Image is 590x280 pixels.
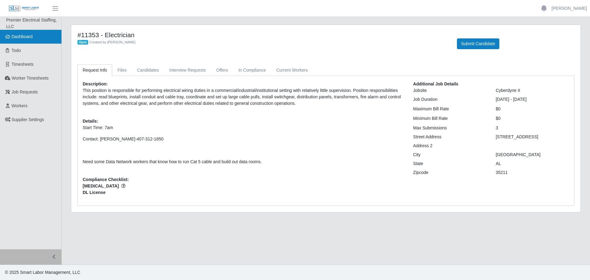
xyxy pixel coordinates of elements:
a: Request Info [77,64,112,76]
p: Contact: [PERSON_NAME]-407-312-1850 [83,136,404,142]
a: [PERSON_NAME] [552,5,587,12]
p: This position is responsible for performing electrical wiring duties in a commercial/industrial/i... [83,87,404,107]
span: Timesheets [12,62,34,67]
a: Candidates [132,64,164,76]
span: Todo [12,48,21,53]
p: Need some Data Network workers that know how to run Cat 5 cable and build out data rooms. [83,159,404,165]
div: [DATE] - [DATE] [491,96,574,103]
div: $0 [491,106,574,112]
span: Dashboard [12,34,33,39]
div: Max Submissions [408,125,491,131]
div: $0 [491,115,574,122]
div: Minimum Bill Rate [408,115,491,122]
span: DL License [83,189,404,196]
span: Supplier Settings [12,117,44,122]
span: Workers [12,103,28,108]
span: Open [77,40,88,45]
div: State [408,160,491,167]
p: Start Time: 7am [83,124,404,131]
span: © 2025 Smart Labor Management, LLC [5,270,80,275]
a: Interview Requests [164,64,211,76]
div: City [408,152,491,158]
b: Compliance Checklist: [83,177,129,182]
a: In Compliance [233,64,271,76]
span: Job Requests [12,89,38,94]
a: Files [112,64,132,76]
b: Description: [83,81,108,86]
div: Street Address [408,134,491,140]
span: [MEDICAL_DATA] [83,183,404,189]
span: Worker Timesheets [12,76,49,81]
div: Address 2 [408,143,491,149]
button: Submit Candidate [457,38,499,49]
div: Cyberdyne II [491,87,574,94]
div: [STREET_ADDRESS] [491,134,574,140]
div: Zipcode [408,169,491,176]
a: Current Workers [271,64,313,76]
img: SLM Logo [9,5,39,12]
div: 3 [491,125,574,131]
div: [GEOGRAPHIC_DATA] [491,152,574,158]
b: Additional Job Details [413,81,458,86]
div: Maximum Bill Rate [408,106,491,112]
div: AL [491,160,574,167]
span: Premier Electrical Staffing, LLC [6,18,57,29]
div: Jobsite [408,87,491,94]
div: 35211 [491,169,574,176]
div: Job Duration [408,96,491,103]
span: Created by [PERSON_NAME] [89,40,136,44]
a: Offers [211,64,233,76]
b: Details: [83,119,98,124]
h4: #11353 - Electrician [77,31,448,39]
